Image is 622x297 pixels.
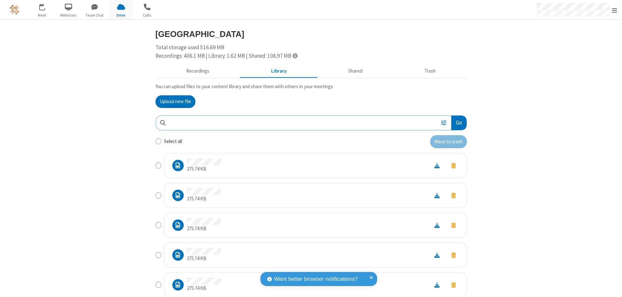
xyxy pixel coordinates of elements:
[83,12,107,18] span: Team Chat
[445,161,462,170] button: Move to trash
[135,12,159,18] span: Calls
[317,65,394,77] button: Shared during meetings
[445,221,462,230] button: Move to trash
[155,30,467,39] h3: [GEOGRAPHIC_DATA]
[155,52,467,60] div: Recordings: 406.1 MB | Library: 1.62 MB | Shared: 108.97 MB
[429,251,445,259] a: Download file
[155,95,195,108] button: Upload new file
[274,275,358,283] span: Want better browser notifications?
[44,4,48,8] div: 1
[430,135,467,148] button: Move to trash
[56,12,81,18] span: Webinars
[429,162,445,169] a: Download file
[109,12,133,18] span: Drive
[429,281,445,289] a: Download file
[164,138,182,145] label: Select all
[155,83,467,90] p: You can upload files to your content library and share them with others in your meetings
[187,285,221,292] p: 275.74 KB
[10,5,19,15] img: QA Selenium DO NOT DELETE OR CHANGE
[240,65,317,77] button: Content library
[187,195,221,203] p: 275.74 KB
[30,12,54,18] span: Meet
[445,191,462,200] button: Move to trash
[445,280,462,289] button: Move to trash
[155,43,467,60] div: Total storage used 516.69 MB
[394,65,467,77] button: Trash
[445,251,462,259] button: Move to trash
[429,192,445,199] a: Download file
[155,65,240,77] button: Recorded meetings
[187,225,221,232] p: 275.74 KB
[187,255,221,262] p: 275.74 KB
[293,53,297,58] span: Totals displayed include files that have been moved to the trash.
[429,221,445,229] a: Download file
[187,165,221,173] p: 275.74 KB
[451,116,466,130] button: Go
